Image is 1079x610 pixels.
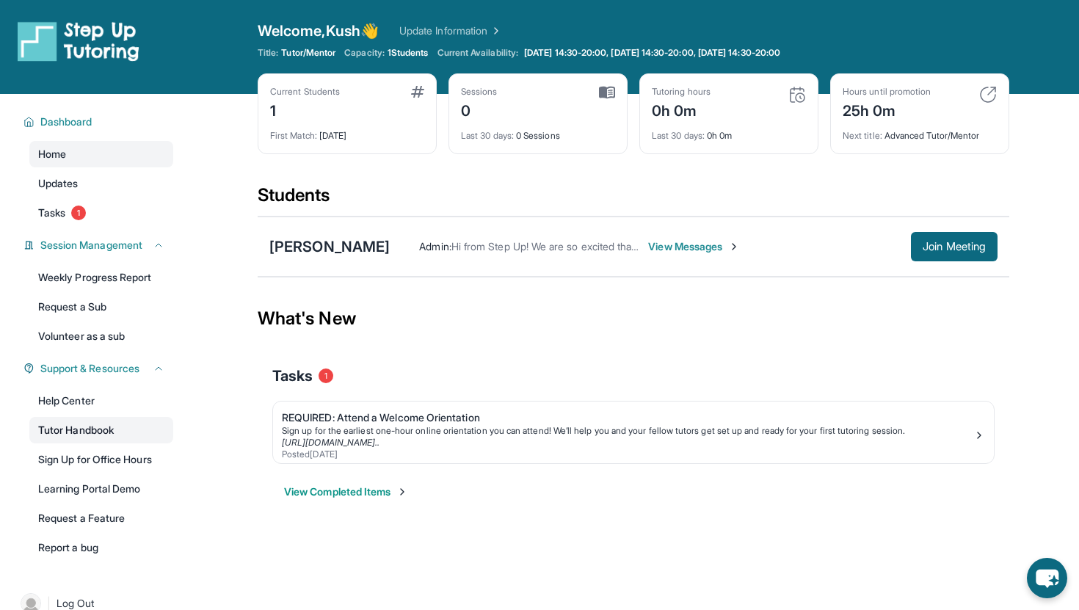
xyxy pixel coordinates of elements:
[258,184,1009,216] div: Students
[521,47,783,59] a: [DATE] 14:30-20:00, [DATE] 14:30-20:00, [DATE] 14:30-20:00
[282,437,379,448] a: [URL][DOMAIN_NAME]..
[282,425,973,437] div: Sign up for the earliest one-hour online orientation you can attend! We’ll help you and your fell...
[40,238,142,253] span: Session Management
[38,176,79,191] span: Updates
[437,47,518,59] span: Current Availability:
[29,446,173,473] a: Sign Up for Office Hours
[34,238,164,253] button: Session Management
[843,98,931,121] div: 25h 0m
[344,47,385,59] span: Capacity:
[29,534,173,561] a: Report a bug
[599,86,615,99] img: card
[652,121,806,142] div: 0h 0m
[29,323,173,349] a: Volunteer as a sub
[29,417,173,443] a: Tutor Handbook
[461,98,498,121] div: 0
[34,361,164,376] button: Support & Resources
[388,47,429,59] span: 1 Students
[273,402,994,463] a: REQUIRED: Attend a Welcome OrientationSign up for the earliest one-hour online orientation you ca...
[29,388,173,414] a: Help Center
[461,121,615,142] div: 0 Sessions
[29,170,173,197] a: Updates
[843,121,997,142] div: Advanced Tutor/Mentor
[843,130,882,141] span: Next title :
[652,130,705,141] span: Last 30 days :
[71,206,86,220] span: 1
[29,294,173,320] a: Request a Sub
[411,86,424,98] img: card
[282,410,973,425] div: REQUIRED: Attend a Welcome Orientation
[270,130,317,141] span: First Match :
[29,200,173,226] a: Tasks1
[487,23,502,38] img: Chevron Right
[18,21,139,62] img: logo
[29,141,173,167] a: Home
[270,86,340,98] div: Current Students
[270,98,340,121] div: 1
[419,240,451,253] span: Admin :
[788,86,806,104] img: card
[282,449,973,460] div: Posted [DATE]
[258,21,379,41] span: Welcome, Kush 👋
[29,476,173,502] a: Learning Portal Demo
[979,86,997,104] img: card
[34,115,164,129] button: Dashboard
[258,47,278,59] span: Title:
[38,206,65,220] span: Tasks
[40,361,139,376] span: Support & Resources
[258,286,1009,351] div: What's New
[461,86,498,98] div: Sessions
[923,242,986,251] span: Join Meeting
[319,368,333,383] span: 1
[284,484,408,499] button: View Completed Items
[1027,558,1067,598] button: chat-button
[38,147,66,161] span: Home
[652,86,711,98] div: Tutoring hours
[281,47,335,59] span: Tutor/Mentor
[648,239,740,254] span: View Messages
[399,23,502,38] a: Update Information
[270,121,424,142] div: [DATE]
[29,264,173,291] a: Weekly Progress Report
[272,366,313,386] span: Tasks
[843,86,931,98] div: Hours until promotion
[269,236,390,257] div: [PERSON_NAME]
[728,241,740,253] img: Chevron-Right
[40,115,92,129] span: Dashboard
[29,505,173,531] a: Request a Feature
[652,98,711,121] div: 0h 0m
[911,232,998,261] button: Join Meeting
[524,47,780,59] span: [DATE] 14:30-20:00, [DATE] 14:30-20:00, [DATE] 14:30-20:00
[461,130,514,141] span: Last 30 days :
